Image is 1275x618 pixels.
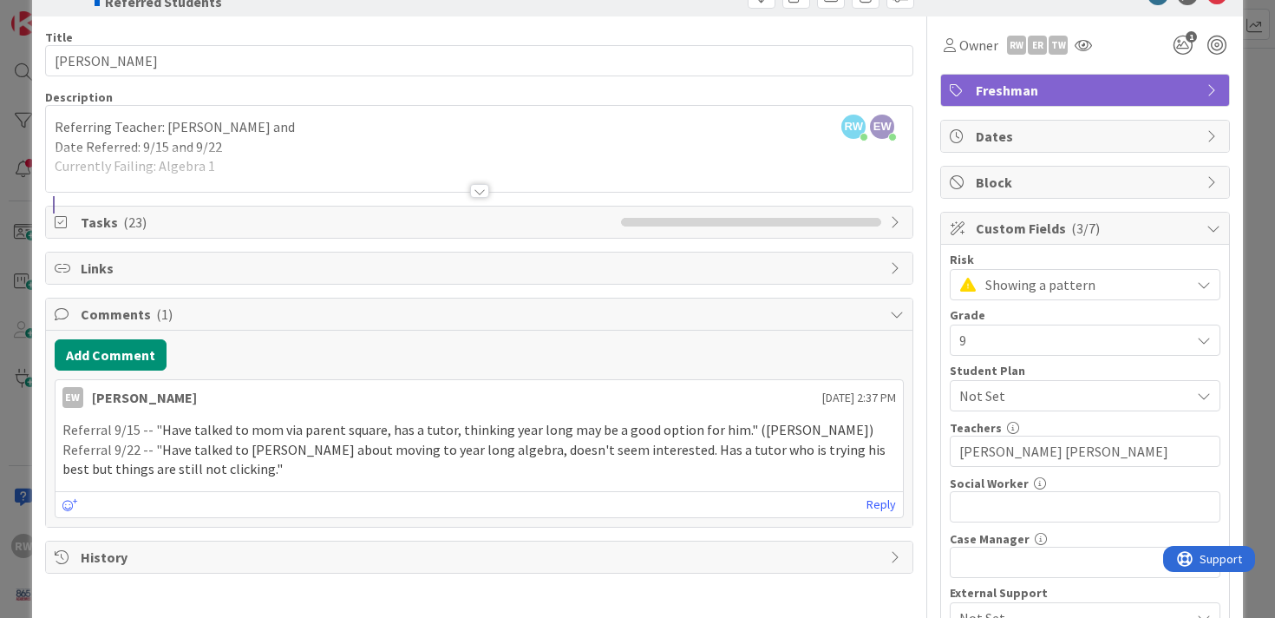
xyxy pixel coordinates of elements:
span: Description [45,89,113,105]
p: Referral 9/22 -- " [62,440,897,479]
label: Title [45,30,73,45]
span: Showing a pattern [985,273,1181,297]
span: Owner [959,35,998,56]
div: EW [62,387,83,408]
div: Grade [950,309,1220,321]
span: 9 [959,328,1181,352]
span: Dates [976,126,1198,147]
span: Freshman [976,80,1198,101]
p: Referring Teacher: [PERSON_NAME] and [55,117,905,137]
span: Block [976,172,1198,193]
span: Links [81,258,882,279]
label: Teachers [950,420,1002,436]
input: type card name here... [45,45,914,76]
a: Reply [866,494,896,516]
div: Risk [950,253,1220,266]
div: RW [1007,36,1026,55]
span: EW [870,115,894,139]
p: Referral 9/15 -- " [62,420,897,440]
span: RW [841,115,866,139]
span: Support [36,3,79,23]
div: [PERSON_NAME] [92,387,197,408]
label: Case Manager [950,531,1030,547]
p: Date Referred: 9/15 and 9/22 [55,137,905,157]
span: Custom Fields [976,218,1198,239]
span: 1 [1186,31,1197,43]
span: Tasks [81,212,613,233]
div: External Support [950,587,1220,599]
span: Have talked to mom via parent square, has a tutor, thinking year long may be a good option for hi... [162,421,873,438]
span: ( 3/7 ) [1071,220,1100,237]
div: Student Plan [950,365,1220,377]
span: [DATE] 2:37 PM [822,389,896,407]
span: ( 23 ) [123,214,147,231]
span: ( 1 ) [156,306,173,323]
label: Social Worker [950,476,1029,491]
span: Not Set [959,385,1190,406]
div: TW [1049,36,1068,55]
span: History [81,547,882,568]
button: Add Comment [55,339,167,371]
div: ER [1028,36,1047,55]
span: Have talked to [PERSON_NAME] about moving to year long algebra, doesn't seem interested. Has a tu... [62,441,888,478]
span: Comments [81,304,882,325]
